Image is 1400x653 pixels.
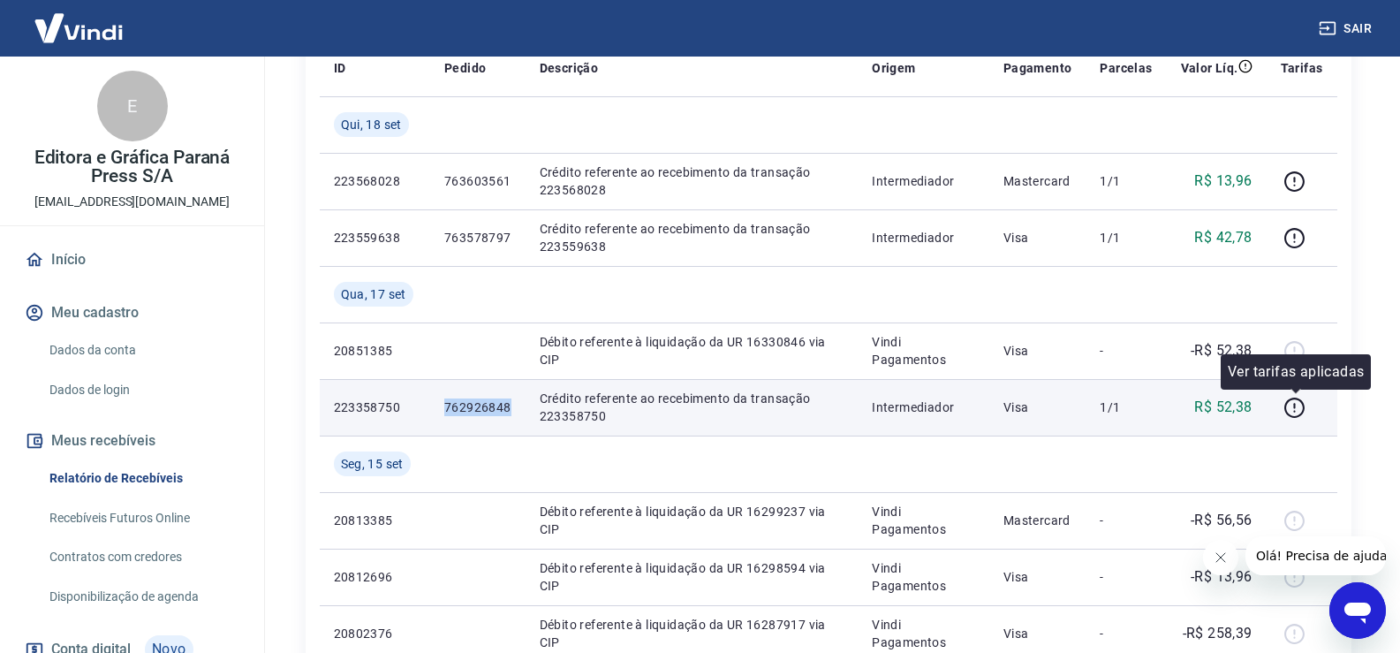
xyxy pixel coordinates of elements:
[1281,59,1323,77] p: Tarifas
[1245,536,1386,575] iframe: Mensagem da empresa
[11,12,148,27] span: Olá! Precisa de ajuda?
[540,616,844,651] p: Débito referente à liquidação da UR 16287917 via CIP
[1183,623,1252,644] p: -R$ 258,39
[540,333,844,368] p: Débito referente à liquidação da UR 16330846 via CIP
[1329,582,1386,639] iframe: Botão para abrir a janela de mensagens
[444,229,511,247] p: 763578797
[42,460,243,497] a: Relatório de Recebíveis
[872,616,975,651] p: Vindi Pagamentos
[341,455,404,473] span: Seg, 15 set
[1100,399,1152,416] p: 1/1
[1003,399,1072,416] p: Visa
[1194,397,1252,418] p: R$ 52,38
[341,116,402,133] span: Qui, 18 set
[334,229,416,247] p: 223559638
[872,229,975,247] p: Intermediador
[14,148,250,186] p: Editora e Gráfica Paraná Press S/A
[1191,566,1252,588] p: -R$ 13,96
[872,172,975,190] p: Intermediador
[341,285,406,303] span: Qua, 17 set
[1003,342,1072,360] p: Visa
[1191,340,1252,361] p: -R$ 52,38
[444,172,511,190] p: 763603561
[540,220,844,255] p: Crédito referente ao recebimento da transação 223559638
[540,163,844,199] p: Crédito referente ao recebimento da transação 223568028
[34,193,230,211] p: [EMAIL_ADDRESS][DOMAIN_NAME]
[334,172,416,190] p: 223568028
[42,539,243,575] a: Contratos com credores
[334,568,416,586] p: 20812696
[42,500,243,536] a: Recebíveis Futuros Online
[1181,59,1238,77] p: Valor Líq.
[1228,361,1364,383] p: Ver tarifas aplicadas
[1003,229,1072,247] p: Visa
[334,512,416,529] p: 20813385
[872,399,975,416] p: Intermediador
[334,342,416,360] p: 20851385
[872,59,915,77] p: Origem
[1100,229,1152,247] p: 1/1
[540,59,599,77] p: Descrição
[97,71,168,141] div: E
[334,625,416,642] p: 20802376
[42,332,243,368] a: Dados da conta
[1100,342,1152,360] p: -
[1315,12,1379,45] button: Sair
[1100,172,1152,190] p: 1/1
[1191,510,1252,531] p: -R$ 56,56
[872,559,975,595] p: Vindi Pagamentos
[1194,227,1252,248] p: R$ 42,78
[1003,568,1072,586] p: Visa
[42,372,243,408] a: Dados de login
[444,59,486,77] p: Pedido
[1100,59,1152,77] p: Parcelas
[21,1,136,55] img: Vindi
[1100,625,1152,642] p: -
[21,240,243,279] a: Início
[1003,59,1072,77] p: Pagamento
[21,293,243,332] button: Meu cadastro
[540,559,844,595] p: Débito referente à liquidação da UR 16298594 via CIP
[1003,512,1072,529] p: Mastercard
[1203,540,1238,575] iframe: Fechar mensagem
[1003,625,1072,642] p: Visa
[1100,512,1152,529] p: -
[1194,171,1252,192] p: R$ 13,96
[334,399,416,416] p: 223358750
[1003,172,1072,190] p: Mastercard
[334,59,346,77] p: ID
[444,399,511,416] p: 762926848
[540,390,844,425] p: Crédito referente ao recebimento da transação 223358750
[1100,568,1152,586] p: -
[21,421,243,460] button: Meus recebíveis
[872,503,975,538] p: Vindi Pagamentos
[540,503,844,538] p: Débito referente à liquidação da UR 16299237 via CIP
[872,333,975,368] p: Vindi Pagamentos
[42,579,243,615] a: Disponibilização de agenda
